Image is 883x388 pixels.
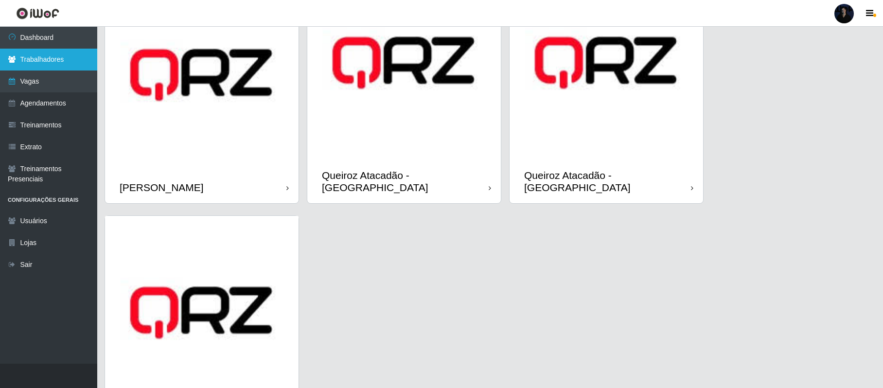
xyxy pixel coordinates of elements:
[322,169,489,194] div: Queiroz Atacadão - [GEOGRAPHIC_DATA]
[524,169,691,194] div: Queiroz Atacadão - [GEOGRAPHIC_DATA]
[16,7,59,19] img: CoreUI Logo
[120,181,204,194] div: [PERSON_NAME]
